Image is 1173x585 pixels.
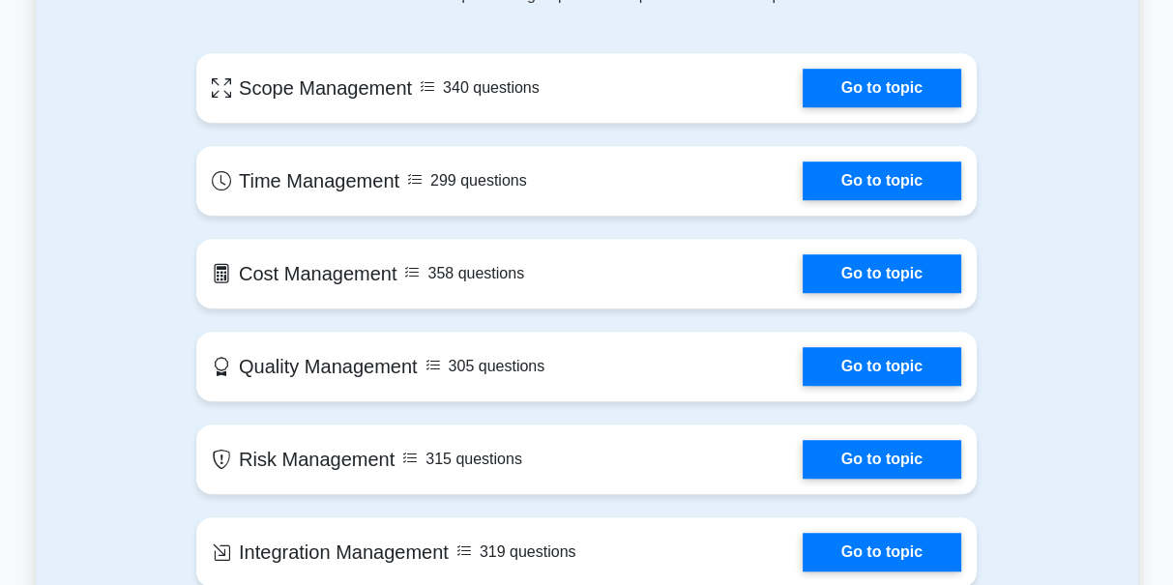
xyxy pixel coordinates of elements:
a: Go to topic [803,161,961,200]
a: Go to topic [803,347,961,386]
a: Go to topic [803,69,961,107]
a: Go to topic [803,533,961,571]
a: Go to topic [803,254,961,293]
a: Go to topic [803,440,961,479]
